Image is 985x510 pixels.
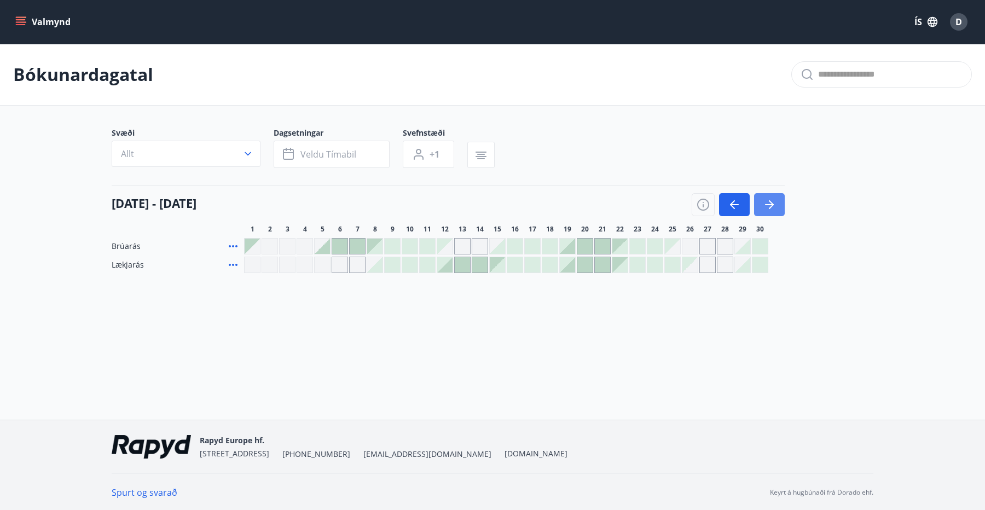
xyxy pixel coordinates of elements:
[476,225,484,234] span: 14
[955,16,962,28] span: D
[739,225,746,234] span: 29
[262,238,278,254] div: Gráir dagar eru ekki bókanlegir
[112,195,196,211] h4: [DATE] - [DATE]
[356,225,360,234] span: 7
[946,9,972,35] button: D
[391,225,395,234] span: 9
[13,62,153,86] p: Bókunardagatal
[403,127,467,141] span: Svefnstæði
[459,225,466,234] span: 13
[634,225,641,234] span: 23
[297,238,313,254] div: Gráir dagar eru ekki bókanlegir
[279,238,296,254] div: Gráir dagar eru ekki bókanlegir
[699,257,716,273] div: Gráir dagar eru ekki bókanlegir
[244,238,260,254] div: Gráir dagar eru ekki bókanlegir
[494,225,501,234] span: 15
[770,488,873,497] p: Keyrt á hugbúnaði frá Dorado ehf.
[717,238,733,254] div: Gráir dagar eru ekki bókanlegir
[200,435,264,445] span: Rapyd Europe hf.
[373,225,377,234] span: 8
[406,225,414,234] span: 10
[472,238,488,254] div: Gráir dagar eru ekki bókanlegir
[200,448,269,459] span: [STREET_ADDRESS]
[664,238,681,254] div: Gráir dagar eru ekki bókanlegir
[430,148,439,160] span: +1
[546,225,554,234] span: 18
[651,225,659,234] span: 24
[717,257,733,273] div: Gráir dagar eru ekki bókanlegir
[303,225,307,234] span: 4
[314,257,331,273] div: Gráir dagar eru ekki bókanlegir
[112,259,144,270] span: Lækjarás
[454,238,471,254] div: Gráir dagar eru ekki bókanlegir
[564,225,571,234] span: 19
[279,257,296,273] div: Gráir dagar eru ekki bókanlegir
[581,225,589,234] span: 20
[112,127,274,141] span: Svæði
[403,141,454,168] button: +1
[908,12,943,32] button: ÍS
[682,238,698,254] div: Gráir dagar eru ekki bókanlegir
[112,435,191,459] img: ekj9gaOU4bjvQReEWNZ0zEMsCR0tgSDGv48UY51k.png
[424,225,431,234] span: 11
[686,225,694,234] span: 26
[244,257,260,273] div: Gráir dagar eru ekki bókanlegir
[721,225,729,234] span: 28
[268,225,272,234] span: 2
[251,225,254,234] span: 1
[699,238,716,254] div: Gráir dagar eru ekki bókanlegir
[274,127,403,141] span: Dagsetningar
[616,225,624,234] span: 22
[338,225,342,234] span: 6
[282,449,350,460] span: [PHONE_NUMBER]
[13,12,75,32] button: menu
[599,225,606,234] span: 21
[704,225,711,234] span: 27
[321,225,325,234] span: 5
[121,148,134,160] span: Allt
[300,148,356,160] span: Veldu tímabil
[441,225,449,234] span: 12
[529,225,536,234] span: 17
[505,448,567,459] a: [DOMAIN_NAME]
[669,225,676,234] span: 25
[262,257,278,273] div: Gráir dagar eru ekki bókanlegir
[363,449,491,460] span: [EMAIL_ADDRESS][DOMAIN_NAME]
[286,225,289,234] span: 3
[511,225,519,234] span: 16
[437,238,453,254] div: Gráir dagar eru ekki bókanlegir
[112,486,177,499] a: Spurt og svarað
[297,257,313,273] div: Gráir dagar eru ekki bókanlegir
[112,141,260,167] button: Allt
[682,257,698,273] div: Gráir dagar eru ekki bókanlegir
[274,141,390,168] button: Veldu tímabil
[756,225,764,234] span: 30
[349,257,366,273] div: Gráir dagar eru ekki bókanlegir
[112,241,141,252] span: Brúarás
[332,257,348,273] div: Gráir dagar eru ekki bókanlegir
